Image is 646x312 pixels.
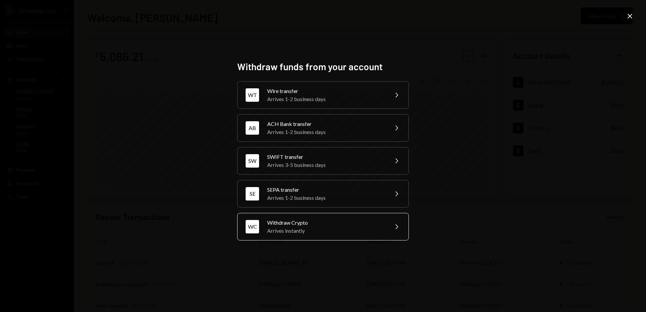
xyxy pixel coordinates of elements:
div: Arrives 1-2 business days [267,194,384,202]
div: Arrives 1-2 business days [267,95,384,103]
button: ABACH Bank transferArrives 1-2 business days [237,114,409,142]
div: ACH Bank transfer [267,120,384,128]
div: Arrives 1-2 business days [267,128,384,136]
button: WTWire transferArrives 1-2 business days [237,81,409,109]
h2: Withdraw funds from your account [237,60,409,73]
div: WT [246,88,259,102]
div: WC [246,220,259,233]
div: SW [246,154,259,168]
div: SEPA transfer [267,186,384,194]
div: Arrives instantly [267,227,384,235]
div: SWIFT transfer [267,153,384,161]
div: Arrives 3-5 business days [267,161,384,169]
div: Withdraw Crypto [267,219,384,227]
button: WCWithdraw CryptoArrives instantly [237,213,409,240]
button: SWSWIFT transferArrives 3-5 business days [237,147,409,175]
div: AB [246,121,259,135]
div: Wire transfer [267,87,384,95]
button: SESEPA transferArrives 1-2 business days [237,180,409,208]
div: SE [246,187,259,200]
